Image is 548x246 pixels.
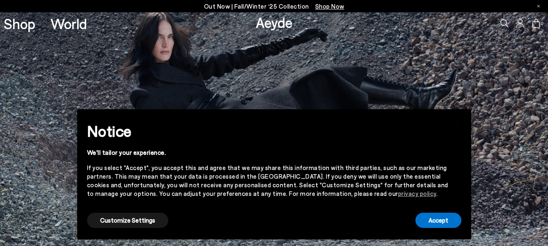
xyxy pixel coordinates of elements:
div: We'll tailor your experience. [87,148,448,157]
a: World [50,16,87,31]
button: Customize Settings [87,213,168,228]
span: Navigate to /collections/new-in [315,2,344,10]
span: 0 [540,21,544,26]
h2: Notice [87,120,448,142]
a: Shop [4,16,35,31]
a: privacy policy [398,190,436,197]
a: 0 [532,19,540,28]
a: Aeyde [256,14,293,31]
button: Close this notice [448,112,468,131]
div: If you select "Accept", you accept this and agree that we may share this information with third p... [87,163,448,198]
button: Accept [415,213,461,228]
span: × [455,115,461,127]
p: Out Now | Fall/Winter ‘25 Collection [204,1,344,11]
